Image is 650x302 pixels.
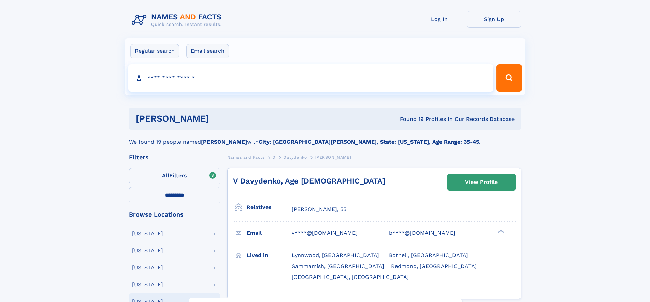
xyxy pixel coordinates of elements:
[132,248,163,253] div: [US_STATE]
[465,174,498,190] div: View Profile
[496,229,504,234] div: ❯
[247,250,292,261] h3: Lived in
[129,11,227,29] img: Logo Names and Facts
[132,231,163,236] div: [US_STATE]
[129,154,220,160] div: Filters
[162,172,169,179] span: All
[272,153,276,161] a: D
[292,252,379,258] span: Lynnwood, [GEOGRAPHIC_DATA]
[283,153,307,161] a: Davydenko
[129,211,220,218] div: Browse Locations
[496,64,522,92] button: Search Button
[259,139,479,145] b: City: [GEOGRAPHIC_DATA][PERSON_NAME], State: [US_STATE], Age Range: 35-45
[412,11,467,28] a: Log In
[448,174,515,190] a: View Profile
[233,177,385,185] a: V Davydenko, Age [DEMOGRAPHIC_DATA]
[129,130,521,146] div: We found 19 people named with .
[283,155,307,160] span: Davydenko
[132,265,163,270] div: [US_STATE]
[292,274,409,280] span: [GEOGRAPHIC_DATA], [GEOGRAPHIC_DATA]
[227,153,265,161] a: Names and Facts
[129,168,220,184] label: Filters
[186,44,229,58] label: Email search
[315,155,351,160] span: [PERSON_NAME]
[136,114,305,123] h1: [PERSON_NAME]
[304,115,515,123] div: Found 19 Profiles In Our Records Database
[292,206,346,213] a: [PERSON_NAME], 55
[132,282,163,287] div: [US_STATE]
[201,139,247,145] b: [PERSON_NAME]
[130,44,179,58] label: Regular search
[391,263,477,269] span: Redmond, [GEOGRAPHIC_DATA]
[292,263,384,269] span: Sammamish, [GEOGRAPHIC_DATA]
[128,64,494,92] input: search input
[389,252,468,258] span: Bothell, [GEOGRAPHIC_DATA]
[272,155,276,160] span: D
[467,11,521,28] a: Sign Up
[247,202,292,213] h3: Relatives
[247,227,292,239] h3: Email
